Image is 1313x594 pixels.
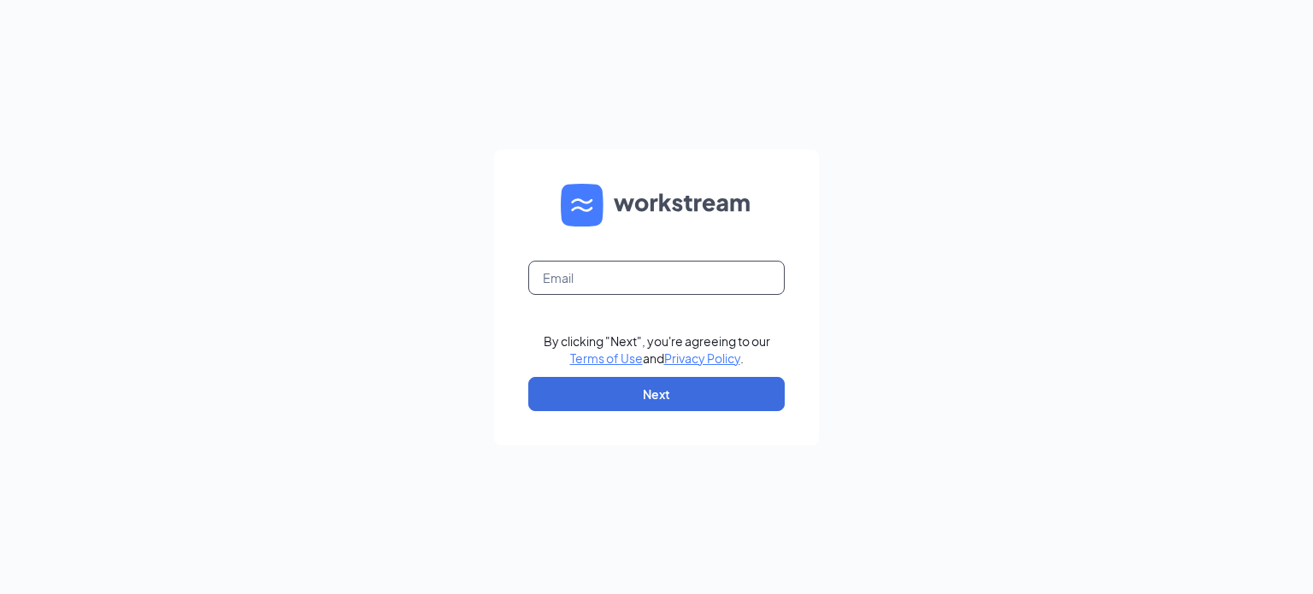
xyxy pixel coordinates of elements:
[528,377,785,411] button: Next
[544,332,770,367] div: By clicking "Next", you're agreeing to our and .
[570,350,643,366] a: Terms of Use
[664,350,740,366] a: Privacy Policy
[561,184,752,226] img: WS logo and Workstream text
[528,261,785,295] input: Email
